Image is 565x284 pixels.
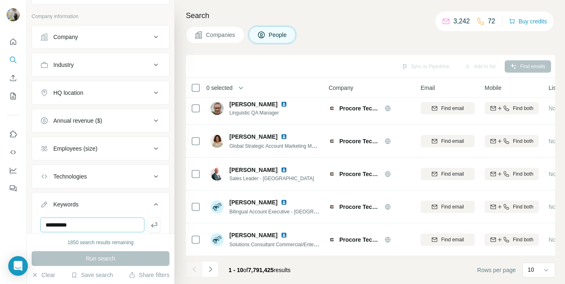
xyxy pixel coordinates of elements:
button: Find email [421,135,475,147]
div: HQ location [53,89,83,97]
img: LinkedIn logo [281,101,287,108]
button: Find both [485,168,539,180]
button: Buy credits [509,16,547,27]
div: Employees (size) [53,144,97,153]
span: Find both [513,236,533,243]
span: Lists [549,84,560,92]
button: Use Surfe API [7,145,20,160]
span: Find email [441,137,464,145]
span: Find email [441,170,464,178]
img: LinkedIn logo [281,232,287,238]
button: Find email [421,168,475,180]
span: Procore Technologies [339,137,380,145]
span: 0 selected [206,84,233,92]
span: [PERSON_NAME] [229,198,277,206]
button: Find both [485,234,539,246]
button: Clear [32,271,55,279]
img: Avatar [210,167,224,181]
span: Find both [513,105,533,112]
span: 7,791,425 [248,267,274,273]
span: Procore Technologies [339,203,380,211]
p: 72 [488,16,495,26]
div: Company [53,33,78,41]
button: Keywords [32,195,169,218]
p: 10 [528,266,534,274]
button: Navigate to next page [202,261,219,277]
button: Find both [485,102,539,115]
span: Procore Technologies [339,104,380,112]
span: Procore Technologies [339,170,380,178]
img: LinkedIn logo [281,199,287,206]
span: Company [329,84,353,92]
button: Annual revenue ($) [32,111,169,131]
button: Find email [421,234,475,246]
img: LinkedIn logo [281,167,287,173]
img: Avatar [210,200,224,213]
span: Find both [513,203,533,211]
p: 3,242 [453,16,470,26]
button: Technologies [32,167,169,186]
span: of [243,267,248,273]
span: [PERSON_NAME] [229,100,277,108]
button: Find both [485,135,539,147]
button: Feedback [7,181,20,196]
img: Logo of Procore Technologies [329,105,335,112]
img: Avatar [7,8,20,21]
span: [PERSON_NAME] [229,166,277,174]
span: Mobile [485,84,501,92]
button: Use Surfe on LinkedIn [7,127,20,142]
div: Technologies [53,172,87,181]
span: Find email [441,203,464,211]
img: Avatar [210,102,224,115]
span: Find email [441,236,464,243]
button: Share filters [129,271,169,279]
div: Open Intercom Messenger [8,256,28,276]
span: Find both [513,137,533,145]
span: Rows per page [477,266,516,274]
div: Annual revenue ($) [53,117,102,125]
img: Logo of Procore Technologies [329,171,335,177]
button: Employees (size) [32,139,169,158]
button: Find email [421,102,475,115]
button: Search [7,53,20,67]
span: Solutions Consultant Commercial/Enterprise [GEOGRAPHIC_DATA] [229,241,379,247]
img: Avatar [210,135,224,148]
button: Dashboard [7,163,20,178]
span: Global Strategic Account Marketing Manager [229,142,327,149]
span: Find both [513,170,533,178]
div: 1850 search results remaining [68,239,134,246]
span: [PERSON_NAME] [229,133,277,141]
button: My lists [7,89,20,103]
button: Find email [421,201,475,213]
span: Email [421,84,435,92]
h4: Search [186,10,555,21]
div: Industry [53,61,74,69]
span: [PERSON_NAME] [229,231,277,239]
span: 1 - 10 [229,267,243,273]
img: LinkedIn logo [281,133,287,140]
p: Company information [32,13,169,20]
img: Logo of Procore Technologies [329,204,335,210]
span: Bilingual Account Executive - [GEOGRAPHIC_DATA] / [GEOGRAPHIC_DATA] / [GEOGRAPHIC_DATA] [229,208,456,215]
span: Linguistic QA Manager [229,109,297,117]
div: Keywords [53,200,78,208]
span: Sales Leader - [GEOGRAPHIC_DATA] [229,175,314,182]
span: results [229,267,291,273]
span: Procore Technologies [339,236,380,244]
button: Enrich CSV [7,71,20,85]
img: Logo of Procore Technologies [329,138,335,144]
button: Quick start [7,34,20,49]
img: Logo of Procore Technologies [329,236,335,243]
span: Find email [441,105,464,112]
button: Industry [32,55,169,75]
img: Avatar [210,233,224,246]
button: HQ location [32,83,169,103]
button: Find both [485,201,539,213]
button: Save search [71,271,113,279]
span: People [269,31,288,39]
button: Company [32,27,169,47]
span: Companies [206,31,236,39]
